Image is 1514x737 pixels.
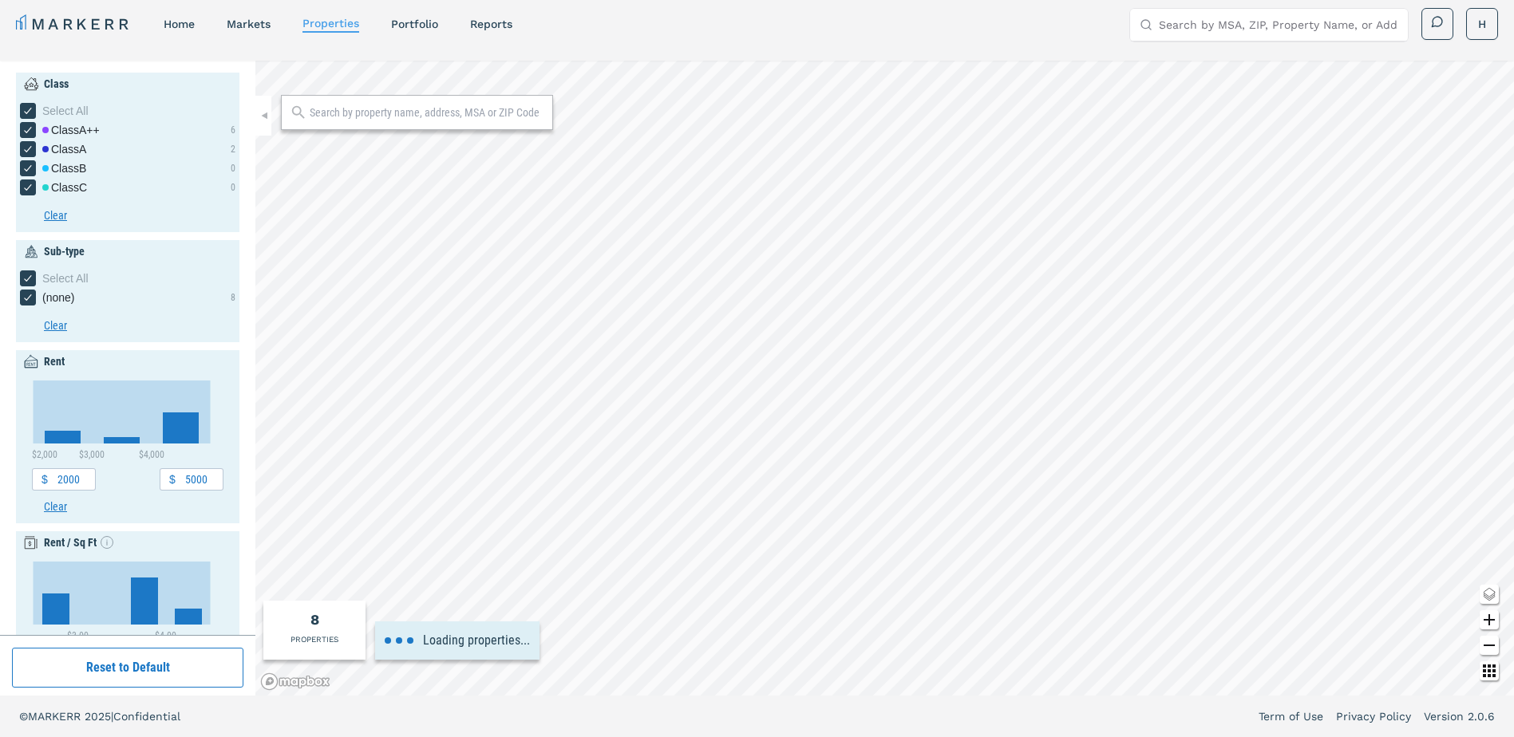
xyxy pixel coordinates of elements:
a: properties [302,17,359,30]
div: (none) checkbox input [20,290,74,305]
button: Other options map button [1480,661,1499,680]
button: Clear button [44,317,235,334]
div: 8 [231,290,235,305]
div: [object Object] checkbox input [20,122,100,138]
div: Rent / Sq Ft [44,534,113,551]
a: MARKERR [16,13,132,35]
a: home [164,18,195,30]
text: $3,000 [79,449,105,460]
span: MARKERR [28,710,85,723]
path: $4.00 - $4.50, 1. Histogram. [175,609,202,625]
a: Version 2.0.6 [1424,708,1495,724]
svg: Interactive chart [32,380,211,459]
div: Rent [44,353,65,370]
a: Mapbox logo [260,672,330,691]
div: 2 [231,142,235,156]
a: markets [227,18,271,30]
button: Zoom out map button [1480,636,1499,655]
span: © [19,710,28,723]
div: Select All [42,103,235,119]
button: Change style map button [1480,585,1499,604]
path: $2,000 - $3,000, 2. Histogram. [45,431,81,443]
path: $4,000 - $5,000, 5. Histogram. [163,412,199,443]
input: Search by MSA, ZIP, Property Name, or Address [1159,9,1398,41]
div: 0 [231,180,235,195]
div: Class A [42,141,86,157]
span: 2025 | [85,710,113,723]
span: H [1478,16,1486,32]
button: Zoom in map button [1480,610,1499,629]
svg: Interactive chart [32,562,211,640]
div: Class C [42,179,87,195]
path: $3,000 - $4,000, 1. Histogram. [104,437,140,443]
a: reports [470,18,512,30]
text: $4.00 [155,630,176,641]
div: 6 [231,123,235,137]
div: Class B [42,160,86,176]
div: [object Object] checkbox input [20,141,86,157]
svg: Show empty values info icon [101,536,113,549]
button: Clear button [44,207,235,224]
div: PROPERTIES [291,633,338,645]
a: Privacy Policy [1336,708,1411,724]
div: Chart. Highcharts interactive chart. [32,562,223,640]
div: [object Object] checkbox input [20,270,235,286]
text: $2,000 [32,449,57,460]
div: 0 [231,161,235,175]
div: Loading properties... [375,621,540,660]
canvas: Map [255,61,1514,696]
text: $3.00 [67,630,89,641]
div: Chart. Highcharts interactive chart. [32,380,223,459]
div: [object Object] checkbox input [20,160,86,176]
a: Term of Use [1259,708,1323,724]
text: $4,000 [139,449,164,460]
div: [object Object] checkbox input [20,179,87,195]
button: H [1466,8,1498,40]
span: (none) [42,290,74,305]
span: Confidential [113,710,180,723]
div: Total of properties [310,609,319,630]
path: $2.50 - $3.00, 2. Histogram. [42,593,69,625]
div: [object Object] checkbox input [20,103,235,119]
button: Reset to Default [12,648,243,688]
a: Portfolio [391,18,438,30]
input: Search by property name, address, MSA or ZIP Code [310,104,544,120]
path: $3.50 - $4.00, 3. Histogram. [131,577,158,625]
div: Class A++ [42,122,100,138]
button: Clear button [44,499,235,515]
div: Select All [42,270,235,286]
div: Class [44,76,69,93]
div: Sub-type [44,243,85,260]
